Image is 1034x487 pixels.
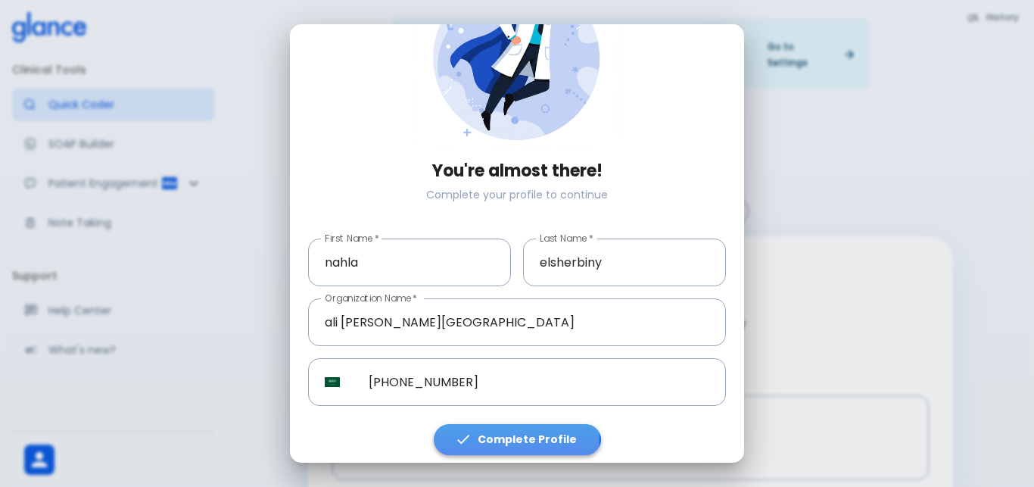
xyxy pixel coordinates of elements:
[434,424,601,455] button: Complete Profile
[319,369,346,396] button: Select country
[308,298,726,346] input: Enter your organization name
[308,187,726,202] p: Complete your profile to continue
[325,377,340,388] img: unknown
[308,239,511,286] input: Enter your first name
[523,239,726,286] input: Enter your last name
[308,161,726,181] h3: You're almost there!
[352,358,726,406] input: Phone Number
